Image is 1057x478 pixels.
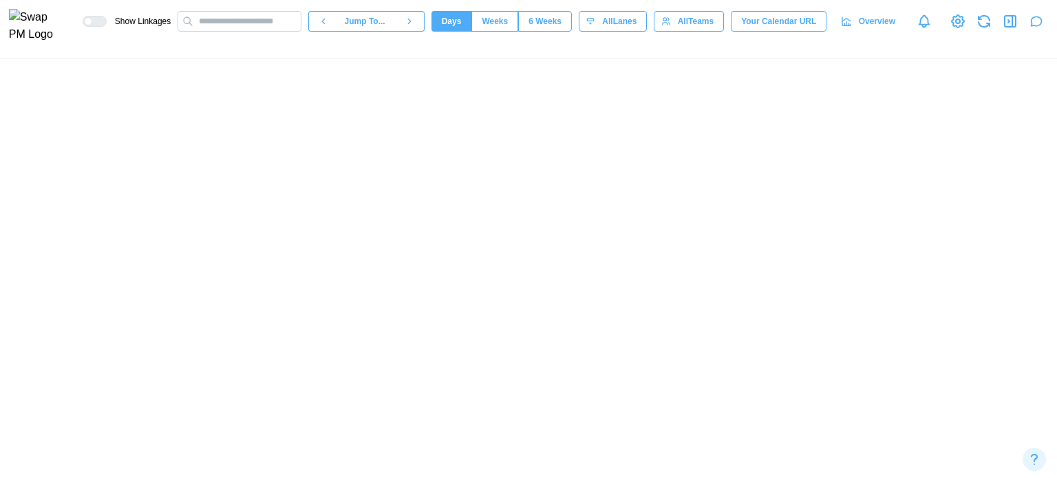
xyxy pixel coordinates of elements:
[518,11,572,32] button: 6 Weeks
[345,12,385,31] span: Jump To...
[579,11,647,32] button: AllLanes
[741,12,816,31] span: Your Calendar URL
[431,11,472,32] button: Days
[974,12,994,31] button: Refresh Grid
[731,11,826,32] button: Your Calendar URL
[654,11,724,32] button: AllTeams
[442,12,462,31] span: Days
[107,16,171,27] span: Show Linkages
[471,11,518,32] button: Weeks
[338,11,394,32] button: Jump To...
[9,9,65,43] img: Swap PM Logo
[1027,12,1046,31] button: Open project assistant
[528,12,562,31] span: 6 Weeks
[912,10,936,33] a: Notifications
[678,12,714,31] span: All Teams
[833,11,906,32] a: Overview
[482,12,508,31] span: Weeks
[602,12,637,31] span: All Lanes
[948,12,968,31] a: View Project
[1001,12,1020,31] button: Close Drawer
[859,12,895,31] span: Overview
